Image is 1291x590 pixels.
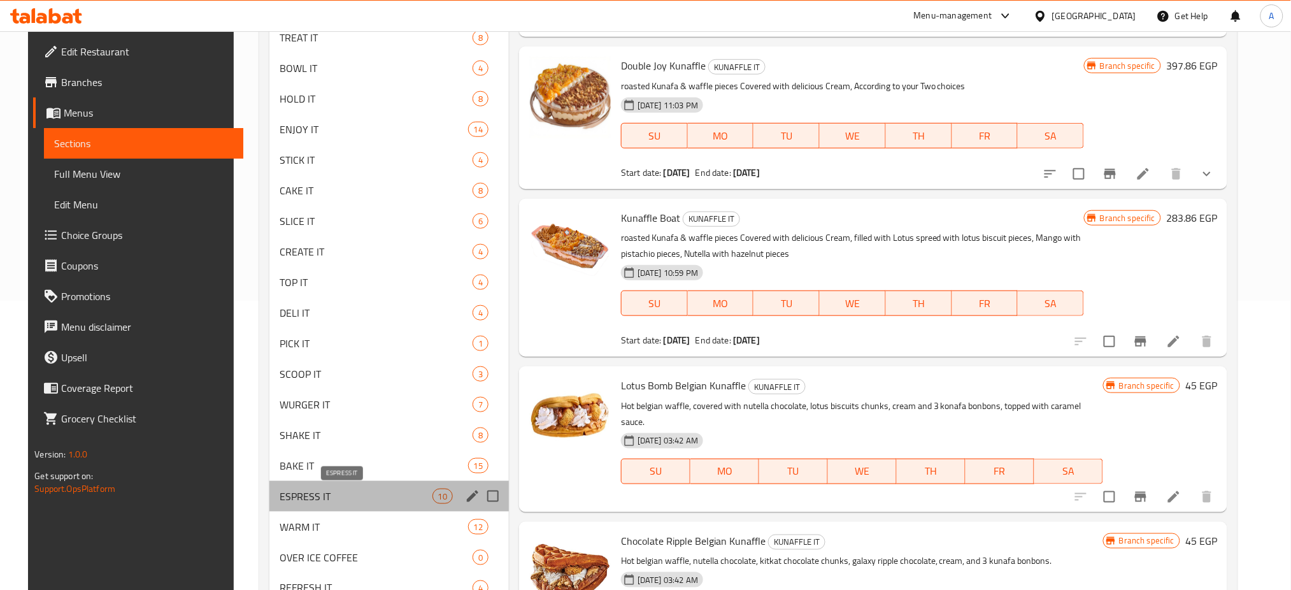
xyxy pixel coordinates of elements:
[269,298,509,328] div: DELI IT4
[1114,535,1180,547] span: Branch specific
[473,185,488,197] span: 8
[473,305,489,320] div: items
[632,435,703,447] span: [DATE] 03:42 AM
[54,136,234,151] span: Sections
[473,154,488,166] span: 4
[1166,57,1217,75] h6: 397.86 EGP
[621,78,1084,94] p: roasted Kunafa & waffle pieces Covered with delicious Cream, According to your Two choices
[886,291,952,316] button: TH
[61,411,234,426] span: Grocery Checklist
[269,359,509,389] div: SCOOP IT3
[54,166,234,182] span: Full Menu View
[825,294,881,313] span: WE
[1166,209,1217,227] h6: 283.86 EGP
[473,429,488,442] span: 8
[269,53,509,83] div: BOWL IT4
[280,213,473,229] div: SLICE IT
[473,246,488,258] span: 4
[44,189,244,220] a: Edit Menu
[627,127,683,145] span: SU
[957,294,1013,313] span: FR
[1166,334,1181,349] a: Edit menu item
[688,291,754,316] button: MO
[269,389,509,420] div: WURGER IT7
[473,397,489,412] div: items
[280,458,468,473] div: BAKE IT
[280,305,473,320] span: DELI IT
[1066,161,1092,187] span: Select to update
[1125,326,1156,357] button: Branch-specific-item
[269,83,509,114] div: HOLD IT8
[1095,60,1160,72] span: Branch specific
[1192,482,1222,512] button: delete
[280,275,473,290] span: TOP IT
[632,99,703,112] span: [DATE] 11:03 PM
[769,535,825,549] span: KUNAFFLE IT
[1035,159,1066,189] button: sort-choices
[269,206,509,236] div: SLICE IT6
[1096,328,1123,355] span: Select to update
[280,519,468,535] span: WARM IT
[621,332,662,349] span: Start date:
[828,459,897,484] button: WE
[33,36,244,67] a: Edit Restaurant
[469,460,488,472] span: 15
[280,366,473,382] span: SCOOP IT
[473,366,489,382] div: items
[695,164,731,181] span: End date:
[473,307,488,319] span: 4
[764,462,823,480] span: TU
[473,30,489,45] div: items
[280,428,473,443] span: SHAKE IT
[61,258,234,273] span: Coupons
[280,61,473,76] span: BOWL IT
[280,336,473,351] span: PICK IT
[280,397,473,412] div: WURGER IT
[269,22,509,53] div: TREAT IT8
[733,164,760,181] b: [DATE]
[280,30,473,45] div: TREAT IT
[433,491,452,503] span: 10
[621,553,1103,569] p: Hot belgian waffle, nutella chocolate, kitkat chocolate chunks, galaxy ripple chocolate, cream, a...
[621,56,706,75] span: Double Joy Kunaffle
[1185,377,1217,394] h6: 45 EGP
[68,446,87,463] span: 1.0.0
[1199,166,1215,182] svg: Show Choices
[1052,9,1136,23] div: [GEOGRAPHIC_DATA]
[34,480,115,497] a: Support.OpsPlatform
[280,122,468,137] span: ENJOY IT
[886,123,952,148] button: TH
[280,91,473,106] span: HOLD IT
[33,342,244,373] a: Upsell
[33,220,244,250] a: Choice Groups
[1023,127,1079,145] span: SA
[33,281,244,312] a: Promotions
[473,183,489,198] div: items
[61,380,234,396] span: Coverage Report
[664,332,690,349] b: [DATE]
[280,244,473,259] span: CREATE IT
[473,93,488,105] span: 8
[952,291,1018,316] button: FR
[664,164,690,181] b: [DATE]
[269,236,509,267] div: CREATE IT4
[473,61,489,76] div: items
[269,175,509,206] div: CAKE IT8
[269,512,509,542] div: WARM IT12
[632,574,703,586] span: [DATE] 03:42 AM
[708,59,766,75] div: KUNAFFLE IT
[1018,291,1084,316] button: SA
[753,291,820,316] button: TU
[1034,459,1103,484] button: SA
[753,123,820,148] button: TU
[952,123,1018,148] button: FR
[473,368,488,380] span: 3
[34,446,66,463] span: Version:
[1096,484,1123,510] span: Select to update
[759,127,815,145] span: TU
[1114,380,1180,392] span: Branch specific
